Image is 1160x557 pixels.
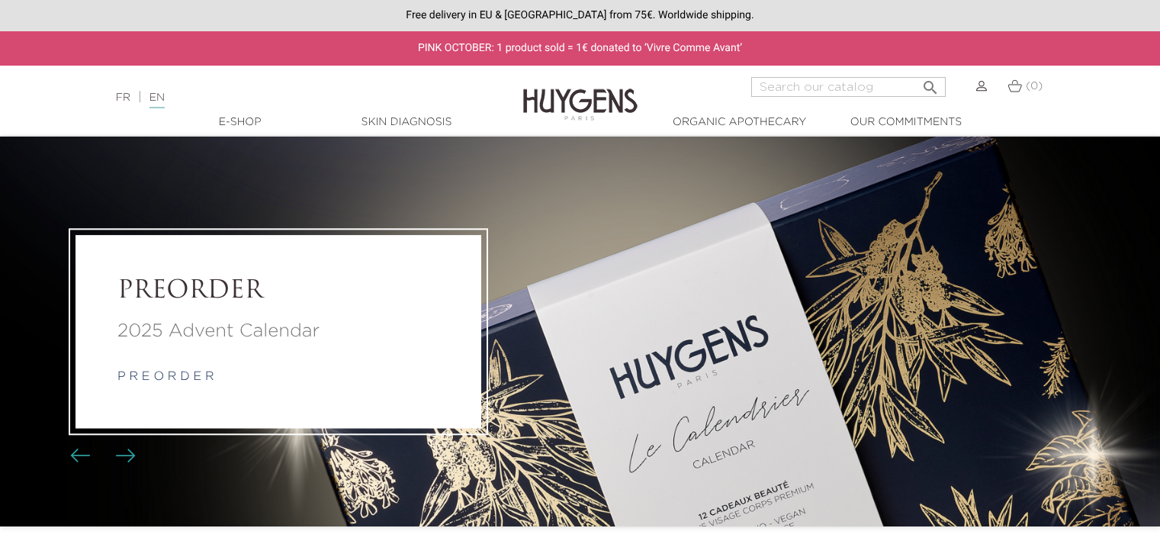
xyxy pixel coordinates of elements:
[108,89,472,107] div: |
[117,371,214,383] a: p r e o r d e r
[1026,81,1043,92] span: (0)
[117,277,439,306] a: PREORDER
[921,74,940,92] i: 
[664,114,816,130] a: Organic Apothecary
[330,114,483,130] a: Skin Diagnosis
[116,92,130,103] a: FR
[117,317,439,345] a: 2025 Advent Calendar
[523,64,638,123] img: Huygens
[149,92,165,108] a: EN
[830,114,982,130] a: Our commitments
[917,72,944,93] button: 
[164,114,317,130] a: E-Shop
[751,77,946,97] input: Search
[76,445,126,468] div: Carousel buttons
